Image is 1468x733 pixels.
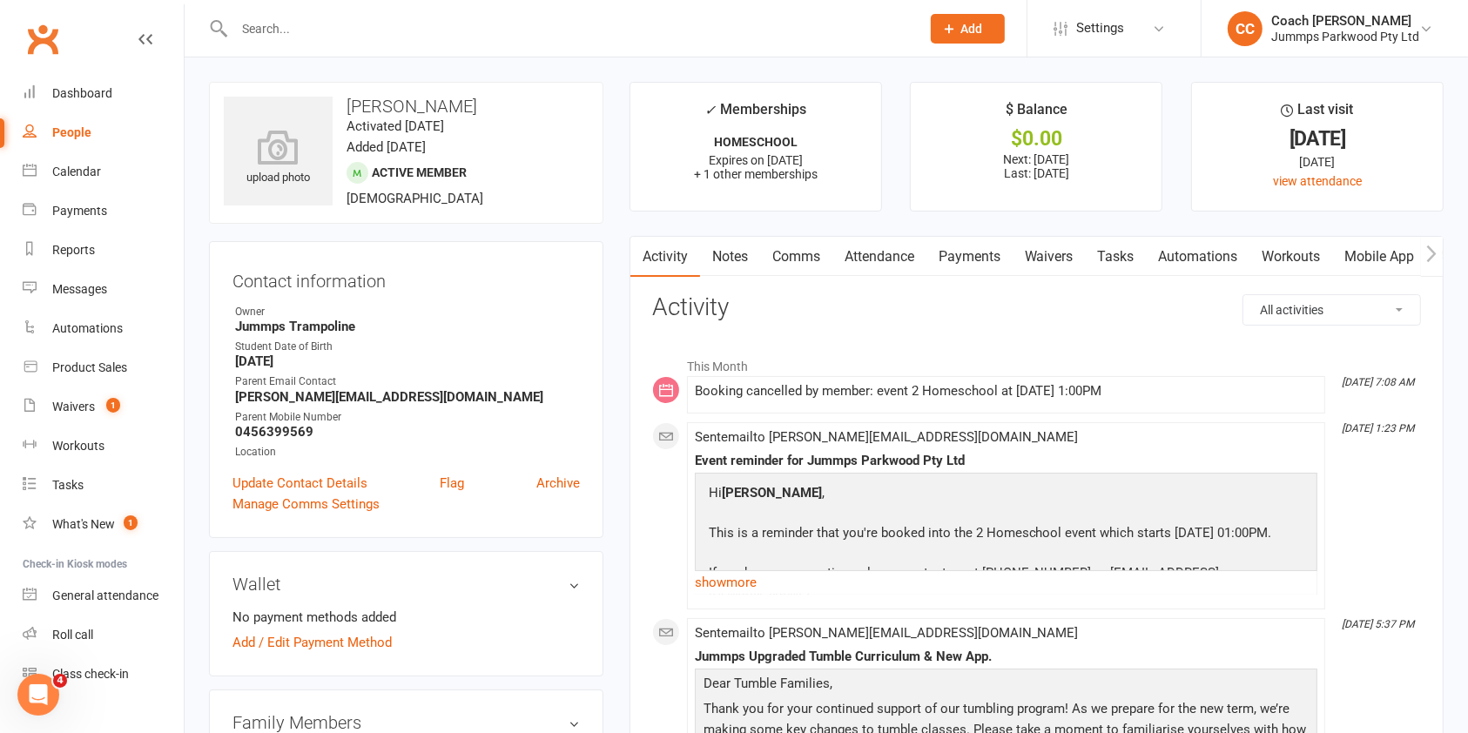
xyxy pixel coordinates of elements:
[23,505,184,544] a: What's New1
[235,409,580,426] div: Parent Mobile Number
[722,485,822,501] strong: [PERSON_NAME]
[17,674,59,716] iframe: Intercom live chat
[1342,376,1414,388] i: [DATE] 7:08 AM
[1086,237,1147,277] a: Tasks
[224,97,589,116] h3: [PERSON_NAME]
[1271,13,1419,29] div: Coach [PERSON_NAME]
[704,562,1308,609] p: If you have any questions please contact us at [PHONE_NUMBER] or [EMAIL_ADDRESS][DOMAIN_NAME].
[695,649,1317,664] div: Jummps Upgraded Tumble Curriculum & New App.
[694,167,818,181] span: + 1 other memberships
[1282,98,1354,130] div: Last visit
[21,17,64,61] a: Clubworx
[709,153,803,167] span: Expires on [DATE]
[704,522,1308,548] p: This is a reminder that you're booked into the 2 Homeschool event which starts [DATE] 01:00PM.
[235,319,580,334] strong: Jummps Trampoline
[52,321,123,335] div: Automations
[52,282,107,296] div: Messages
[232,265,580,291] h3: Contact information
[931,14,1005,44] button: Add
[23,348,184,387] a: Product Sales
[52,439,104,453] div: Workouts
[52,628,93,642] div: Roll call
[372,165,467,179] span: Active member
[704,98,806,131] div: Memberships
[1006,98,1067,130] div: $ Balance
[440,473,464,494] a: Flag
[53,674,67,688] span: 4
[232,713,580,732] h3: Family Members
[1273,174,1362,188] a: view attendance
[23,74,184,113] a: Dashboard
[232,575,580,594] h3: Wallet
[235,304,580,320] div: Owner
[695,570,1317,595] a: show more
[235,424,580,440] strong: 0456399569
[52,243,95,257] div: Reports
[695,454,1317,468] div: Event reminder for Jummps Parkwood Pty Ltd
[695,384,1317,399] div: Booking cancelled by member: event 2 Homeschool at [DATE] 1:00PM
[23,466,184,505] a: Tasks
[832,237,926,277] a: Attendance
[1342,618,1414,630] i: [DATE] 5:37 PM
[760,237,832,277] a: Comms
[124,515,138,530] span: 1
[23,309,184,348] a: Automations
[52,204,107,218] div: Payments
[704,482,1308,508] p: Hi ,
[961,22,983,36] span: Add
[235,339,580,355] div: Student Date of Birth
[23,615,184,655] a: Roll call
[235,373,580,390] div: Parent Email Contact
[52,478,84,492] div: Tasks
[23,387,184,427] a: Waivers 1
[232,607,580,628] li: No payment methods added
[52,165,101,178] div: Calendar
[1250,237,1333,277] a: Workouts
[106,398,120,413] span: 1
[704,102,716,118] i: ✓
[52,125,91,139] div: People
[536,473,580,494] a: Archive
[235,444,580,461] div: Location
[23,192,184,231] a: Payments
[23,576,184,615] a: General attendance kiosk mode
[1342,422,1414,434] i: [DATE] 1:23 PM
[23,152,184,192] a: Calendar
[695,429,1079,445] span: Sent email to [PERSON_NAME][EMAIL_ADDRESS][DOMAIN_NAME]
[52,588,158,602] div: General attendance
[695,625,1079,641] span: Sent email to [PERSON_NAME][EMAIL_ADDRESS][DOMAIN_NAME]
[23,113,184,152] a: People
[52,517,115,531] div: What's New
[926,237,1013,277] a: Payments
[652,294,1421,321] h3: Activity
[1228,11,1263,46] div: CC
[1013,237,1086,277] a: Waivers
[926,152,1146,180] p: Next: [DATE] Last: [DATE]
[23,231,184,270] a: Reports
[926,130,1146,148] div: $0.00
[232,473,367,494] a: Update Contact Details
[652,348,1421,376] li: This Month
[1333,237,1427,277] a: Mobile App
[224,130,333,187] div: upload photo
[23,655,184,694] a: Class kiosk mode
[1208,152,1427,171] div: [DATE]
[1271,29,1419,44] div: Jummps Parkwood Pty Ltd
[232,494,380,514] a: Manage Comms Settings
[232,632,392,653] a: Add / Edit Payment Method
[235,389,580,405] strong: [PERSON_NAME][EMAIL_ADDRESS][DOMAIN_NAME]
[714,135,798,149] strong: HOMESCHOOL
[52,400,95,414] div: Waivers
[23,427,184,466] a: Workouts
[700,237,760,277] a: Notes
[52,360,127,374] div: Product Sales
[347,191,483,206] span: [DEMOGRAPHIC_DATA]
[347,118,444,134] time: Activated [DATE]
[347,139,426,155] time: Added [DATE]
[1076,9,1124,48] span: Settings
[1147,237,1250,277] a: Automations
[1208,130,1427,148] div: [DATE]
[235,353,580,369] strong: [DATE]
[699,673,1313,698] p: Dear Tumble Families,
[52,86,112,100] div: Dashboard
